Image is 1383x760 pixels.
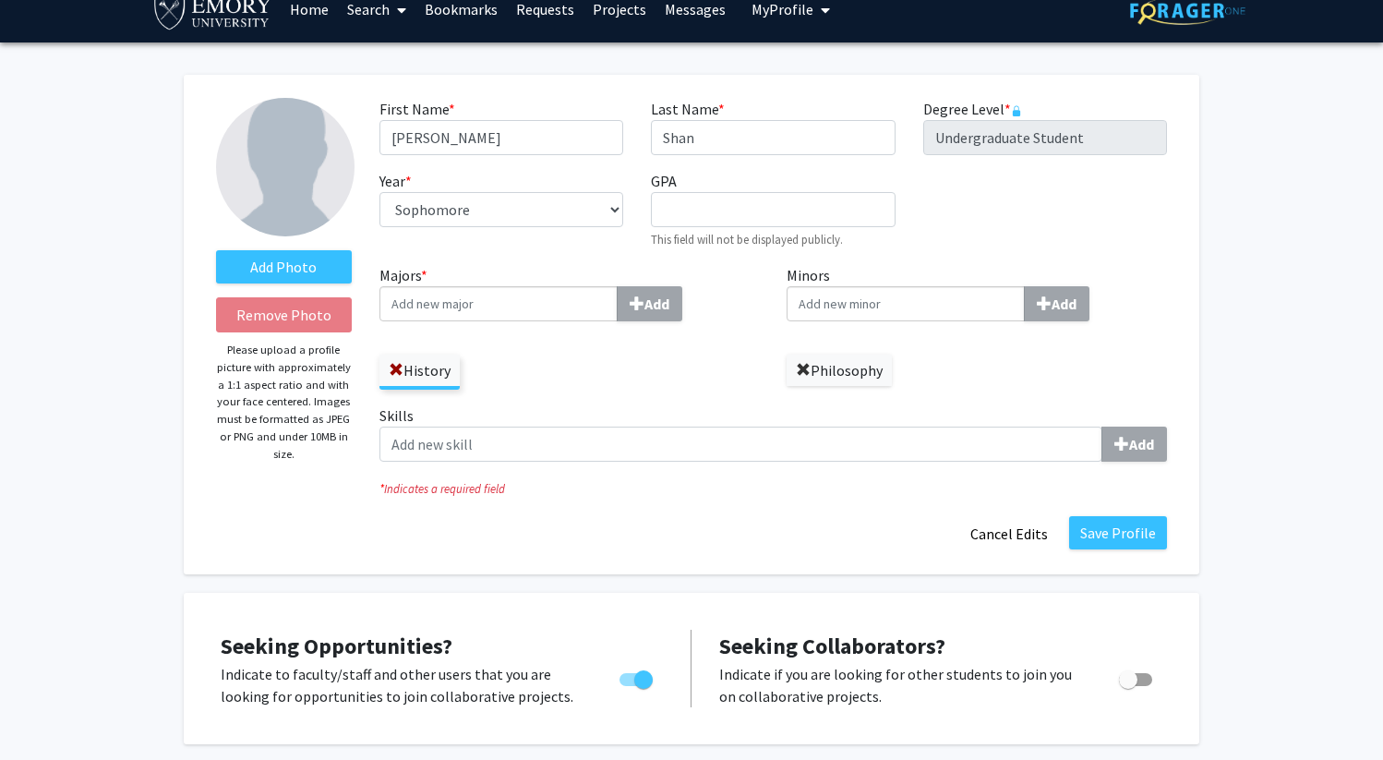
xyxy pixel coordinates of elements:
button: Remove Photo [216,297,352,332]
b: Add [644,295,669,313]
svg: This information is provided and automatically updated by Emory University and is not editable on... [1011,105,1022,116]
iframe: Chat [14,677,78,746]
b: Add [1129,435,1154,453]
button: Cancel Edits [958,516,1060,551]
i: Indicates a required field [379,480,1167,498]
button: Minors [1024,286,1089,321]
input: MinorsAdd [787,286,1025,321]
label: AddProfile Picture [216,250,352,283]
img: Profile Picture [216,98,355,236]
label: Minors [787,264,1167,321]
label: Last Name [651,98,725,120]
label: Year [379,170,412,192]
label: Philosophy [787,355,892,386]
button: Majors* [617,286,682,321]
input: SkillsAdd [379,427,1102,462]
p: Indicate to faculty/staff and other users that you are looking for opportunities to join collabor... [221,663,584,707]
span: Seeking Collaborators? [719,632,945,660]
b: Add [1052,295,1076,313]
label: GPA [651,170,677,192]
label: Majors [379,264,760,321]
span: Seeking Opportunities? [221,632,452,660]
button: Skills [1101,427,1167,462]
label: Skills [379,404,1167,462]
label: First Name [379,98,455,120]
label: Degree Level [923,98,1022,120]
div: Toggle [1112,663,1162,691]
p: Please upload a profile picture with approximately a 1:1 aspect ratio and with your face centered... [216,342,352,463]
label: History [379,355,460,386]
div: Toggle [612,663,663,691]
button: Save Profile [1069,516,1167,549]
input: Majors*Add [379,286,618,321]
small: This field will not be displayed publicly. [651,232,843,247]
p: Indicate if you are looking for other students to join you on collaborative projects. [719,663,1084,707]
